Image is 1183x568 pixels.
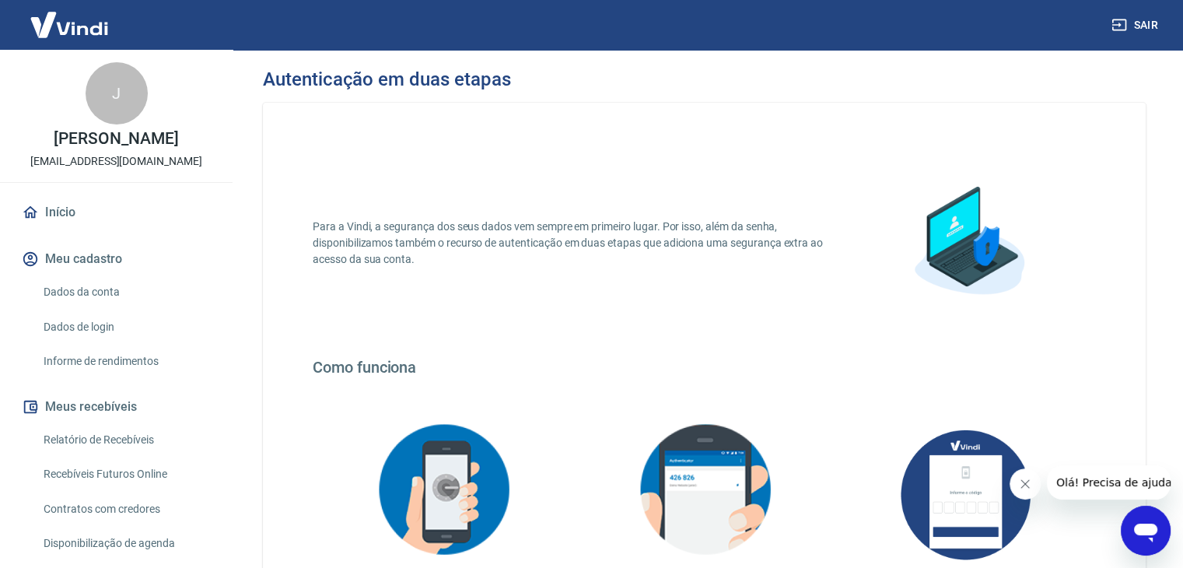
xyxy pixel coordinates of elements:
[37,424,214,456] a: Relatório de Recebíveis
[19,195,214,230] a: Início
[1010,468,1041,500] iframe: Fechar mensagem
[627,414,782,565] img: explication-mfa3.c449ef126faf1c3e3bb9.png
[19,242,214,276] button: Meu cadastro
[891,165,1046,321] img: explication-mfa1.88a31355a892c34851cc.png
[86,62,148,124] div: J
[37,493,214,525] a: Contratos com credores
[19,1,120,48] img: Vindi
[9,11,131,23] span: Olá! Precisa de ajuda?
[37,528,214,559] a: Disponibilização de agenda
[313,219,841,268] p: Para a Vindi, a segurança dos seus dados vem sempre em primeiro lugar. Por isso, além da senha, d...
[37,345,214,377] a: Informe de rendimentos
[1121,506,1171,556] iframe: Botão para abrir a janela de mensagens
[1108,11,1164,40] button: Sair
[37,276,214,308] a: Dados da conta
[19,390,214,424] button: Meus recebíveis
[313,358,1096,377] h4: Como funciona
[1047,465,1171,500] iframe: Mensagem da empresa
[30,153,202,170] p: [EMAIL_ADDRESS][DOMAIN_NAME]
[37,458,214,490] a: Recebíveis Futuros Online
[54,131,178,147] p: [PERSON_NAME]
[366,414,521,565] img: explication-mfa2.908d58f25590a47144d3.png
[37,311,214,343] a: Dados de login
[263,68,510,90] h3: Autenticação em duas etapas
